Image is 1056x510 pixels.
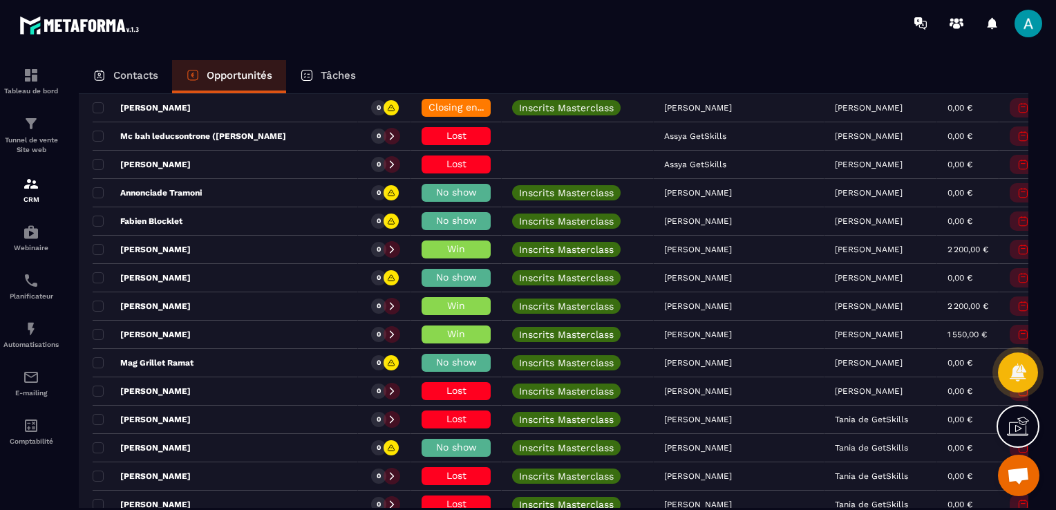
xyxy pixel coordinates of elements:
p: Inscrits Masterclass [519,245,614,254]
p: [PERSON_NAME] [835,103,903,113]
img: accountant [23,417,39,434]
p: Tania de GetSkills [835,500,908,509]
img: logo [19,12,144,38]
a: schedulerschedulerPlanificateur [3,262,59,310]
p: Tania de GetSkills [835,471,908,481]
p: 0 [377,301,381,311]
p: 0 [377,386,381,396]
p: [PERSON_NAME] [835,188,903,198]
p: Inscrits Masterclass [519,471,614,481]
a: formationformationCRM [3,165,59,214]
p: Mc bah leducsontrone ([PERSON_NAME] [93,131,286,142]
p: Mag Grillet Ramat [93,357,194,368]
p: 0 [377,245,381,254]
span: No show [436,272,477,283]
p: 0,00 € [947,415,972,424]
p: 0 [377,500,381,509]
img: email [23,369,39,386]
p: Inscrits Masterclass [519,103,614,113]
p: [PERSON_NAME] [835,386,903,396]
span: No show [436,215,477,226]
p: Webinaire [3,244,59,252]
p: Annonciade Tramoni [93,187,202,198]
p: 0,00 € [947,103,972,113]
p: Inscrits Masterclass [519,500,614,509]
p: Planificateur [3,292,59,300]
a: emailemailE-mailing [3,359,59,407]
p: Tania de GetSkills [835,415,908,424]
p: 0 [377,160,381,169]
p: Inscrits Masterclass [519,273,614,283]
p: 0,00 € [947,358,972,368]
img: formation [23,67,39,84]
p: [PERSON_NAME] [835,358,903,368]
p: 0,00 € [947,500,972,509]
p: 0,00 € [947,131,972,141]
p: [PERSON_NAME] [93,272,191,283]
a: accountantaccountantComptabilité [3,407,59,455]
p: 0,00 € [947,443,972,453]
p: 1 550,00 € [947,330,987,339]
p: Comptabilité [3,437,59,445]
p: Inscrits Masterclass [519,216,614,226]
span: Win [447,300,465,311]
img: automations [23,321,39,337]
span: Lost [446,130,466,141]
img: formation [23,115,39,132]
p: Inscrits Masterclass [519,386,614,396]
p: 0,00 € [947,160,972,169]
p: [PERSON_NAME] [835,160,903,169]
p: 0 [377,443,381,453]
span: Win [447,328,465,339]
p: 2 200,00 € [947,301,988,311]
a: Tâches [286,60,370,93]
p: 0,00 € [947,188,972,198]
p: Inscrits Masterclass [519,443,614,453]
p: 0 [377,188,381,198]
p: Fabien Blocklet [93,216,182,227]
p: Inscrits Masterclass [519,301,614,311]
span: Lost [446,385,466,396]
p: CRM [3,196,59,203]
p: Contacts [113,69,158,82]
p: Inscrits Masterclass [519,330,614,339]
p: 0,00 € [947,471,972,481]
p: 0,00 € [947,386,972,396]
p: [PERSON_NAME] [93,244,191,255]
p: [PERSON_NAME] [93,414,191,425]
p: 0 [377,330,381,339]
span: Closing en cours [428,102,507,113]
div: Ouvrir le chat [998,455,1039,496]
p: 0 [377,273,381,283]
p: E-mailing [3,389,59,397]
p: [PERSON_NAME] [835,216,903,226]
p: [PERSON_NAME] [835,273,903,283]
p: Tania de GetSkills [835,443,908,453]
a: Opportunités [172,60,286,93]
p: [PERSON_NAME] [93,386,191,397]
a: automationsautomationsWebinaire [3,214,59,262]
p: Inscrits Masterclass [519,358,614,368]
p: [PERSON_NAME] [93,102,191,113]
p: [PERSON_NAME] [93,471,191,482]
p: Inscrits Masterclass [519,415,614,424]
a: automationsautomationsAutomatisations [3,310,59,359]
p: 2 200,00 € [947,245,988,254]
p: [PERSON_NAME] [93,301,191,312]
p: [PERSON_NAME] [93,442,191,453]
p: Inscrits Masterclass [519,188,614,198]
span: Lost [446,470,466,481]
p: [PERSON_NAME] [835,301,903,311]
img: scheduler [23,272,39,289]
img: formation [23,176,39,192]
span: Lost [446,158,466,169]
a: formationformationTableau de bord [3,57,59,105]
p: 0,00 € [947,273,972,283]
p: 0 [377,471,381,481]
p: [PERSON_NAME] [835,245,903,254]
p: 0 [377,131,381,141]
p: [PERSON_NAME] [93,499,191,510]
p: Tâches [321,69,356,82]
p: [PERSON_NAME] [835,330,903,339]
p: [PERSON_NAME] [93,329,191,340]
